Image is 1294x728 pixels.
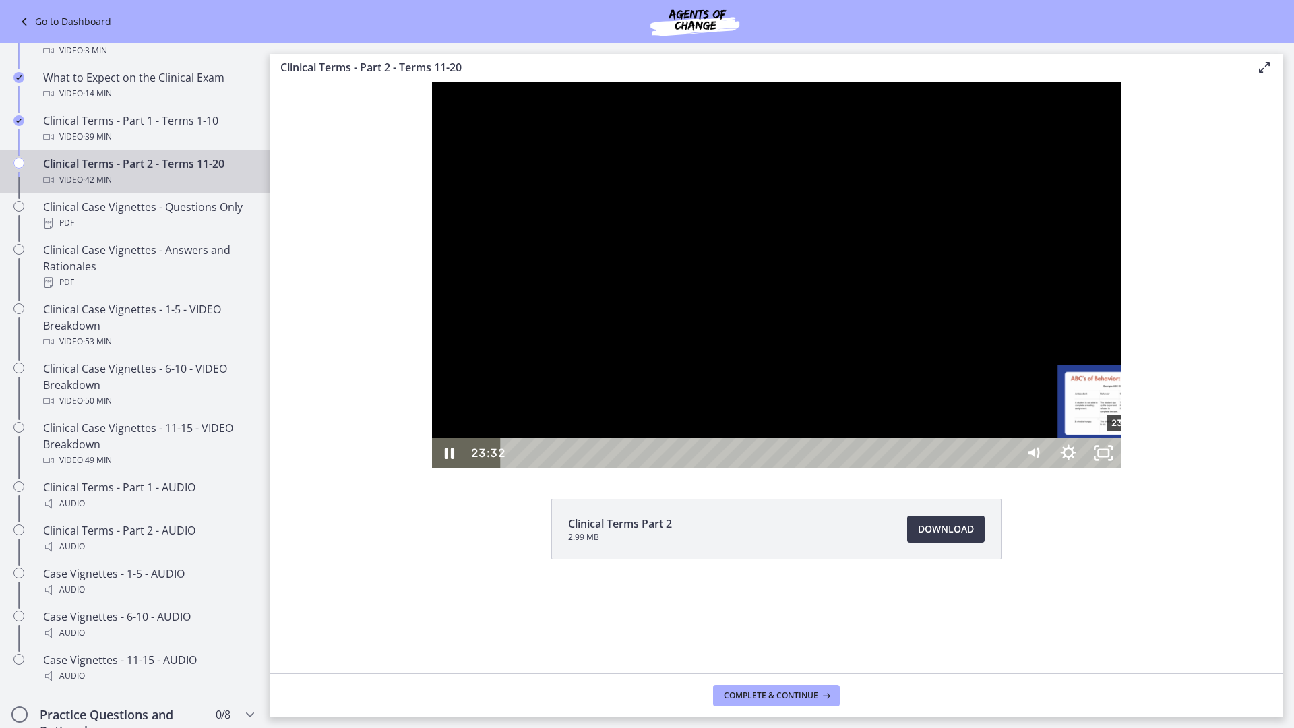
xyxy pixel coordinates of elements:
[746,356,781,386] button: Mute
[216,706,230,723] span: 0 / 8
[816,356,851,386] button: Unfullscreen
[83,393,112,409] span: · 50 min
[13,115,24,126] i: Completed
[83,86,112,102] span: · 14 min
[16,13,111,30] a: Go to Dashboard
[43,69,253,102] div: What to Expect on the Clinical Exam
[43,393,253,409] div: Video
[43,479,253,512] div: Clinical Terms - Part 1 - AUDIO
[43,539,253,555] div: Audio
[270,82,1283,468] iframe: Video Lesson
[43,522,253,555] div: Clinical Terms - Part 2 - AUDIO
[43,452,253,468] div: Video
[83,334,112,350] span: · 53 min
[43,215,253,231] div: PDF
[724,690,818,701] span: Complete & continue
[280,59,1235,75] h3: Clinical Terms - Part 2 - Terms 11-20
[43,42,253,59] div: Video
[43,334,253,350] div: Video
[43,609,253,641] div: Case Vignettes - 6-10 - AUDIO
[43,420,253,468] div: Clinical Case Vignettes - 11-15 - VIDEO Breakdown
[43,301,253,350] div: Clinical Case Vignettes - 1-5 - VIDEO Breakdown
[713,685,840,706] button: Complete & continue
[907,516,985,543] a: Download
[43,495,253,512] div: Audio
[43,129,253,145] div: Video
[83,129,112,145] span: · 39 min
[83,452,112,468] span: · 49 min
[43,199,253,231] div: Clinical Case Vignettes - Questions Only
[614,5,776,38] img: Agents of Change
[43,86,253,102] div: Video
[43,566,253,598] div: Case Vignettes - 1-5 - AUDIO
[43,652,253,684] div: Case Vignettes - 11-15 - AUDIO
[43,156,253,188] div: Clinical Terms - Part 2 - Terms 11-20
[568,516,672,532] span: Clinical Terms Part 2
[43,274,253,291] div: PDF
[43,668,253,684] div: Audio
[568,532,672,543] span: 2.99 MB
[43,113,253,145] div: Clinical Terms - Part 1 - Terms 1-10
[781,356,816,386] button: Show settings menu
[43,625,253,641] div: Audio
[13,72,24,83] i: Completed
[43,582,253,598] div: Audio
[83,172,112,188] span: · 42 min
[43,361,253,409] div: Clinical Case Vignettes - 6-10 - VIDEO Breakdown
[83,42,107,59] span: · 3 min
[43,172,253,188] div: Video
[918,521,974,537] span: Download
[43,242,253,291] div: Clinical Case Vignettes - Answers and Rationales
